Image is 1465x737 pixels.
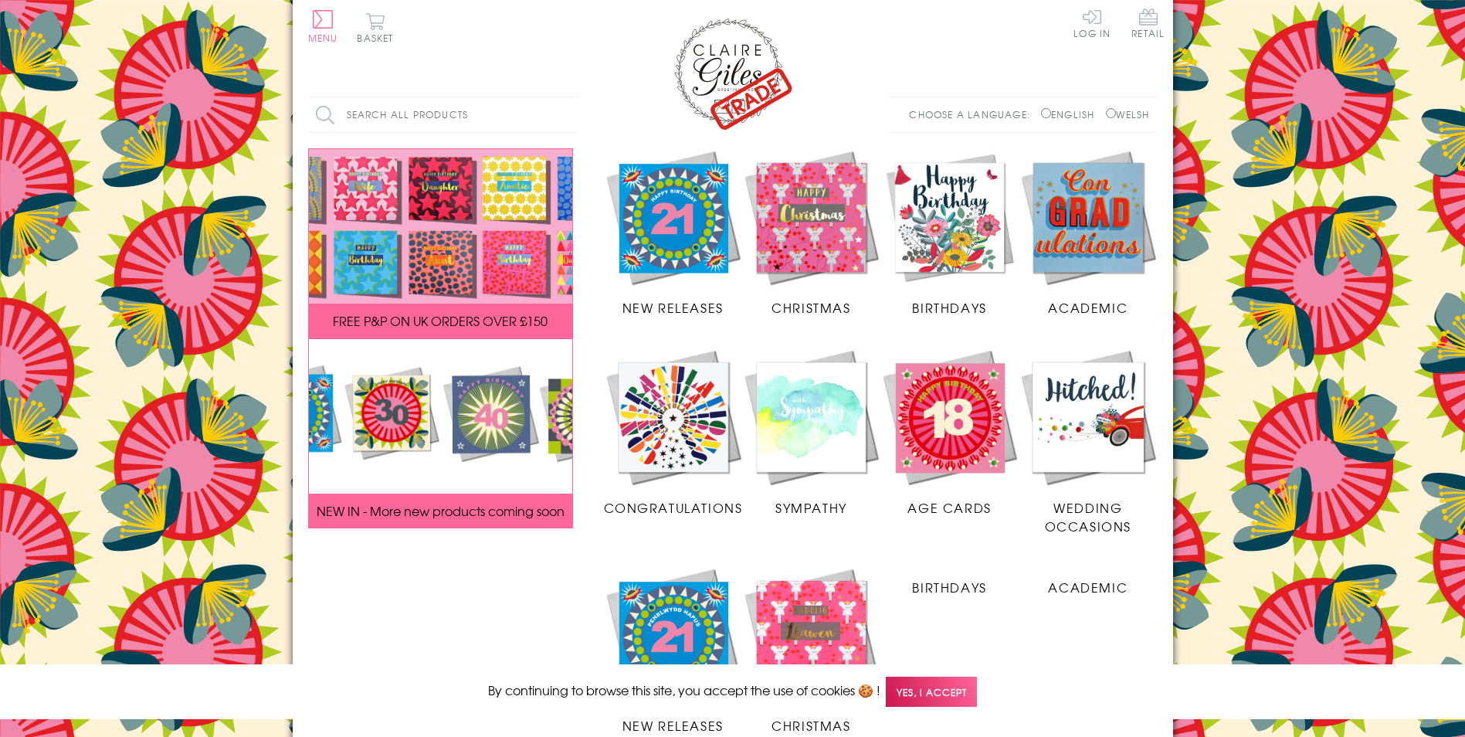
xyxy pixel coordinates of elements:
[912,298,986,317] span: Birthdays
[671,15,795,131] img: Claire Giles Trade
[604,348,743,517] a: Congratulations
[771,716,850,735] span: Christmas
[771,298,850,317] span: Christmas
[907,498,991,517] span: Age Cards
[1073,8,1111,38] a: Log In
[354,12,397,42] button: Basket
[886,677,977,707] span: Yes, I accept
[622,716,724,735] span: New Releases
[1106,107,1150,121] label: Welsh
[1131,8,1165,41] a: Retail
[1041,108,1051,118] input: English
[1048,298,1128,317] span: Academic
[1019,566,1157,596] a: Academic
[775,498,847,517] span: Sympathy
[1041,107,1102,121] label: English
[1019,348,1157,535] a: Wedding Occasions
[604,148,742,317] a: New Releases
[622,298,724,317] span: New Releases
[1131,8,1165,38] span: Retail
[742,148,880,317] a: Christmas
[880,348,1019,516] a: Age Cards
[880,566,1019,596] a: Birthdays
[604,566,742,735] a: New Releases
[1106,108,1116,118] input: Welsh
[333,311,548,330] span: FREE P&P ON UK ORDERS OVER £150
[912,578,986,596] span: Birthdays
[1045,498,1131,535] span: Wedding Occasions
[604,498,743,517] span: Congratulations
[742,348,880,516] a: Sympathy
[909,107,1038,121] p: Choose a language:
[742,566,880,735] a: Christmas
[1019,148,1157,317] a: Academic
[563,97,578,132] input: Search
[880,148,1019,317] a: Birthdays
[317,501,565,520] span: NEW IN - More new products coming soon
[308,10,338,42] button: Menu
[1048,578,1128,596] span: Academic
[308,31,338,45] span: Menu
[308,97,578,132] input: Search all products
